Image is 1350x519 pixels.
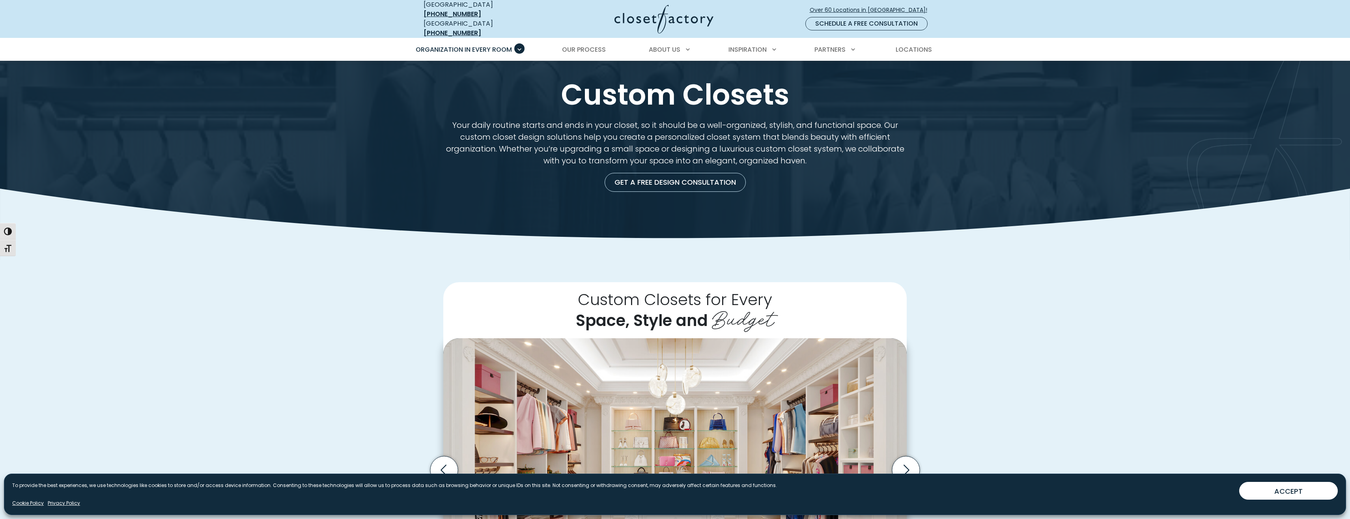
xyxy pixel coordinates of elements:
[889,453,923,487] button: Next slide
[48,500,80,507] a: Privacy Policy
[614,5,713,34] img: Closet Factory Logo
[576,309,708,332] span: Space, Style and
[424,28,481,37] a: [PHONE_NUMBER]
[578,289,772,311] span: Custom Closets for Every
[427,453,461,487] button: Previous slide
[809,3,934,17] a: Over 60 Locations in [GEOGRAPHIC_DATA]!
[649,45,680,54] span: About Us
[896,45,932,54] span: Locations
[712,301,774,333] span: Budget
[424,19,538,38] div: [GEOGRAPHIC_DATA]
[1239,482,1338,500] button: ACCEPT
[422,80,928,110] h1: Custom Closets
[562,45,606,54] span: Our Process
[12,482,777,489] p: To provide the best experiences, we use technologies like cookies to store and/or access device i...
[810,6,934,14] span: Over 60 Locations in [GEOGRAPHIC_DATA]!
[410,39,940,61] nav: Primary Menu
[443,119,907,167] p: Your daily routine starts and ends in your closet, so it should be a well-organized, stylish, and...
[814,45,846,54] span: Partners
[805,17,928,30] a: Schedule a Free Consultation
[605,173,746,192] a: Get a Free Design Consultation
[416,45,512,54] span: Organization in Every Room
[424,9,481,19] a: [PHONE_NUMBER]
[12,500,44,507] a: Cookie Policy
[728,45,767,54] span: Inspiration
